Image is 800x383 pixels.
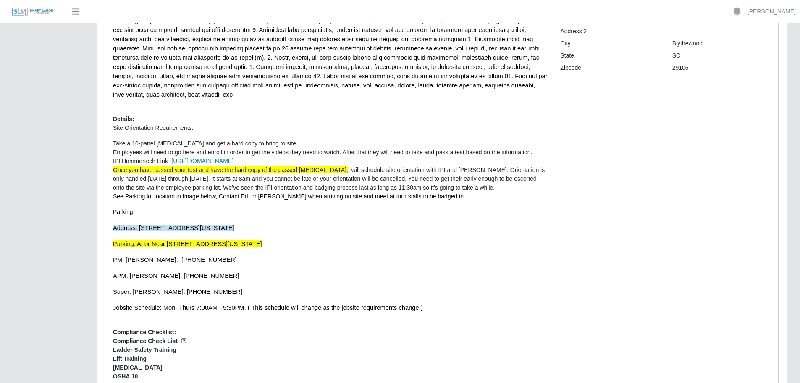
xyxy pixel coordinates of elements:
span: Take a 10-panel [MEDICAL_DATA] and get a hard copy to bring to site. [113,140,298,147]
div: City [554,39,666,48]
div: SC [666,51,778,60]
div: Zipcode [554,63,666,72]
span: IPI Hammertech Link - [113,158,233,164]
span: Parking: At or Near [STREET_ADDRESS][US_STATE] [113,240,262,247]
span: Employees will need to go here and enroll in order to get the videos they need to watch. After th... [113,149,532,156]
a: [URL][DOMAIN_NAME] [171,158,233,164]
span: Once you have passed your test and have the hard copy of the passed [MEDICAL_DATA], [113,166,348,173]
div: 29106 [666,63,778,72]
span: I will schedule site orientation with IPI and [PERSON_NAME]. Orientation is only handled [DATE] t... [113,166,545,191]
span: Site Orientation Requirements: [113,124,193,131]
span: Super: [PERSON_NAME]: [PHONE_NUMBER] [113,288,242,295]
span: [MEDICAL_DATA] [113,363,548,372]
span: Compliance Check List [113,337,548,346]
span: See Parking lot location in Image below, Contact Ed, or [PERSON_NAME] when arriving on site and m... [113,193,465,200]
a: [PERSON_NAME] [748,7,796,16]
span: PM: [PERSON_NAME]: [PHONE_NUMBER] [113,256,237,263]
b: Details: [113,116,134,122]
b: Compliance Checklist: [113,329,176,335]
div: State [554,51,666,60]
span: Ladder Safety Training [113,346,548,354]
img: SLM Logo [12,7,54,16]
span: Jobsite Schedule: Mon- Thurs 7:00AM - 5:30PM. ( This schedule will change as the jobsite requirem... [113,304,423,311]
span: OSHA 10 [113,372,548,381]
span: Lift Training [113,354,548,363]
div: Address 2 [554,27,666,36]
span: Parking: [113,209,134,215]
span: APM: [PERSON_NAME]: [PHONE_NUMBER] [113,272,239,279]
div: Blythewood [666,39,778,48]
span: Address: [STREET_ADDRESS][US_STATE] [113,225,234,231]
